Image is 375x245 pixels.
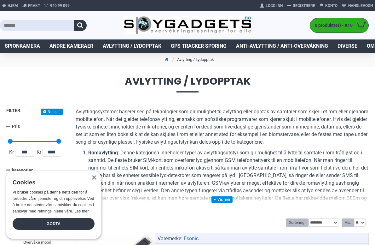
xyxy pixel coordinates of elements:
[293,3,315,9] span: Registrere
[348,3,373,9] span: Handlevogn
[333,39,362,53] a: Diverse
[8,3,18,9] span: Hjem
[13,218,95,230] div: Godta
[41,109,63,115] button: Nullstill
[103,42,161,50] span: Avlytting / Lydopptak
[13,190,94,213] span: Vi bruker cookies på denne nettsiden for å forbedre våre tjenester og din opplevelse. Ved å bruke...
[5,42,40,50] span: Spionkamera
[91,176,96,180] div: Close
[6,165,63,176] a: kategorier
[88,150,118,156] b: Romavlytting
[8,148,15,156] span: Kr
[74,209,89,213] a: Les mer, opens a new window
[171,42,227,50] span: GPS Tracker Sporing
[98,39,166,53] a: Avlytting / Lydopptak
[49,42,93,50] span: Andre kameraer
[258,1,285,11] a: Logg Inn
[28,3,40,9] span: Frakt
[158,235,182,242] span: Varemerke:
[310,18,368,33] a: 0 produkt(er) - Kr 0
[6,108,20,113] span: Filter
[184,235,199,242] a: Esonic
[166,39,231,53] a: GPS Tracker Sporing
[88,149,369,217] li: : Denne kategorien inneholder typer av avlyttingsutstyr som gir mulighet til å lytte til samtale ...
[317,1,340,11] a: Konto
[50,3,70,9] span: 940 99 099
[285,1,317,11] a: Registrere
[13,176,90,189] div: Cookies
[266,3,283,9] span: Logg Inn
[6,76,369,92] span: Avlytting / Lydopptak
[6,121,63,132] a: Pris
[337,42,357,50] span: Diverse
[76,108,369,146] p: Avlyttingssystemer baserer seg på teknologier som gir mulighet til avlytting eller opptak av samt...
[45,39,98,53] a: Andre kameraer
[310,22,354,29] span: 0 produkt(er) - Kr 0
[340,1,375,11] a: Handlevogn
[35,148,43,156] span: Kr
[325,3,337,9] span: Konto
[342,218,354,227] label: Vis:
[124,16,251,34] img: SpyGadgets.no
[236,42,328,50] span: Anti-avlytting / Anti-overvåkning
[231,39,333,53] a: Anti-avlytting / Anti-overvåkning
[286,218,309,227] label: Sortering:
